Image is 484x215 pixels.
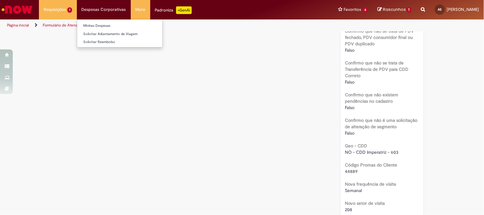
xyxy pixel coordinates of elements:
span: Falso [345,130,355,136]
span: 1 [407,7,412,13]
span: 208 [345,207,353,212]
a: Solicitar Reembolso [77,39,162,46]
b: Novo setor de visita [345,200,385,206]
img: ServiceNow [1,3,34,16]
span: Requisições [44,6,66,13]
span: Despesas Corporativas [82,6,126,13]
a: Formulário de Atendimento [43,23,90,28]
span: 1 [67,7,72,13]
ul: Despesas Corporativas [77,19,163,48]
ul: Trilhas de página [5,19,318,31]
span: More [136,6,145,13]
a: Rascunhos [377,7,412,13]
span: Rascunhos [383,6,406,12]
span: Falso [345,79,355,85]
b: Código Promax do Cliente [345,162,398,168]
span: Semanal [345,188,362,193]
div: Padroniza [155,6,192,14]
span: AS [438,7,442,11]
b: Confirmo que não existem pendências no cadastro [345,92,398,104]
p: +GenAi [176,6,192,14]
span: Falso [345,105,355,110]
b: Nova frequência de visita [345,181,396,187]
a: Solicitar Adiantamento de Viagem [77,31,162,38]
span: 4 [363,7,368,13]
b: Confirmo que não é uma solicitação de alteração de segmento [345,117,418,130]
b: Confirmo que não se trata de PDV fechado, PDV consumidor final ou PDV duplicado [345,28,414,47]
a: Minhas Despesas [77,22,162,29]
span: [PERSON_NAME] [447,7,479,12]
span: 44889 [345,168,358,174]
b: Geo - CDD [345,143,368,149]
span: Favoritos [344,6,361,13]
a: Página inicial [7,23,29,28]
span: Falso [345,47,355,53]
b: Confirmo que não se trata de Transferência de PDV para CDD Correto [345,60,409,78]
span: NO - CDD Imperatriz - 603 [345,149,399,155]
